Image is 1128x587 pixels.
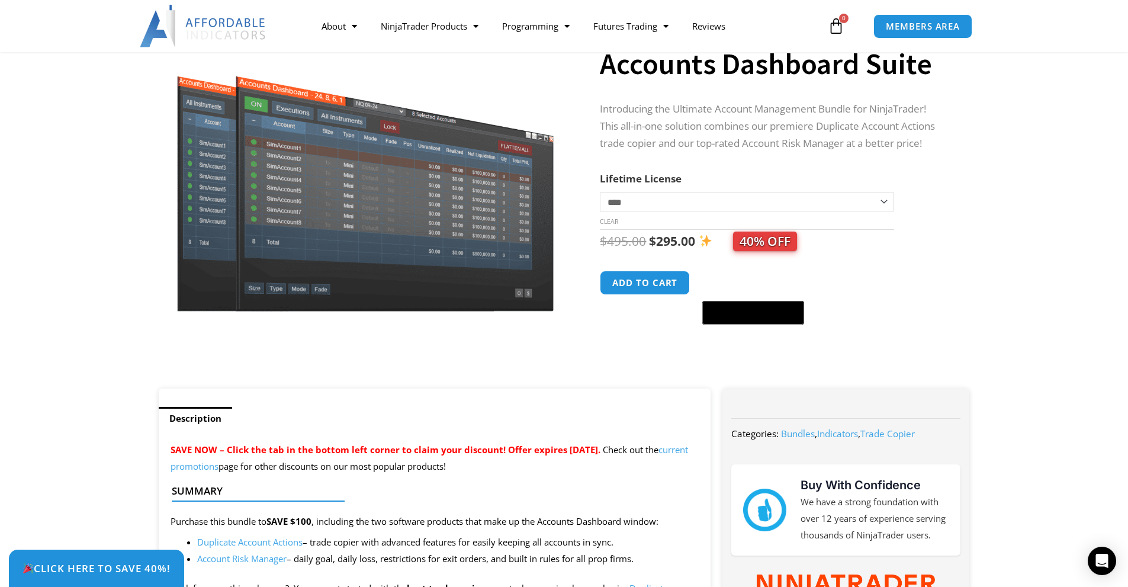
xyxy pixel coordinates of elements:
[801,476,949,494] h3: Buy With Confidence
[172,485,689,497] h4: Summary
[9,550,184,587] a: 🎉Click Here to save 40%!
[781,428,915,440] span: , ,
[23,563,171,573] span: Click Here to save 40%!
[23,563,33,573] img: 🎉
[731,428,779,440] span: Categories:
[310,12,369,40] a: About
[1088,547,1116,575] div: Open Intercom Messenger
[600,271,690,295] button: Add to cart
[490,12,581,40] a: Programming
[702,301,804,325] button: Buy with GPay
[600,101,946,152] p: Introducing the Ultimate Account Management Bundle for NinjaTrader! This all-in-one solution comb...
[873,14,972,39] a: MEMBERS AREA
[197,536,303,548] a: Duplicate Account Actions
[801,494,949,544] p: We have a strong foundation with over 12 years of experience serving thousands of NinjaTrader users.
[581,12,680,40] a: Futures Trading
[600,172,682,185] label: Lifetime License
[649,233,656,249] span: $
[700,269,806,297] iframe: Secure express checkout frame
[743,489,786,531] img: mark thumbs good 43913 | Affordable Indicators – NinjaTrader
[140,5,267,47] img: LogoAI | Affordable Indicators – NinjaTrader
[699,235,712,247] img: ✨
[369,12,490,40] a: NinjaTrader Products
[839,14,849,23] span: 0
[600,233,607,249] span: $
[171,442,699,475] p: Check out the page for other discounts on our most popular products!
[781,428,815,440] a: Bundles
[817,428,858,440] a: Indicators
[171,514,699,530] p: Purchase this bundle to , including the two software products that make up the Accounts Dashboard...
[810,9,862,43] a: 0
[310,12,825,40] nav: Menu
[171,444,600,456] span: SAVE NOW – Click the tab in the bottom left corner to claim your discount! Offer expires [DATE].
[600,217,618,226] a: Clear options
[733,232,797,251] span: 40% OFF
[886,22,960,31] span: MEMBERS AREA
[600,43,946,85] h1: Accounts Dashboard Suite
[159,407,232,430] a: Description
[197,534,699,551] li: – trade copier with advanced features for easily keeping all accounts in sync.
[266,515,311,527] strong: SAVE $100
[649,233,695,249] bdi: 295.00
[860,428,915,440] a: Trade Copier
[680,12,737,40] a: Reviews
[600,233,646,249] bdi: 495.00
